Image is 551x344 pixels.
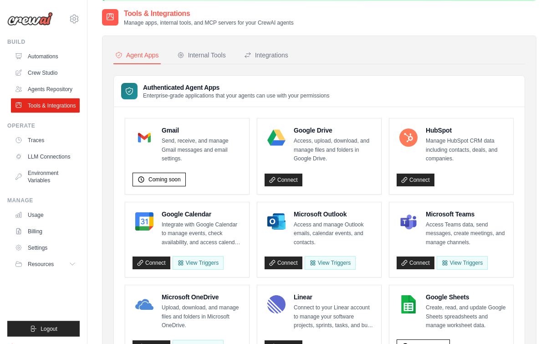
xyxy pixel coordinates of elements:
a: Connect [397,257,434,270]
p: Create, read, and update Google Sheets spreadsheets and manage worksheet data. [426,304,506,331]
p: Manage HubSpot CRM data including contacts, deals, and companies. [426,137,506,164]
p: Enterprise-grade applications that your agents can use with your permissions [143,92,330,100]
h4: Google Calendar [162,210,242,219]
span: Logout [41,325,57,333]
h2: Tools & Integrations [124,9,294,20]
h4: Gmail [162,126,242,135]
button: Resources [11,257,80,272]
img: Microsoft Teams Logo [399,213,418,231]
p: Access and manage Outlook emails, calendar events, and contacts. [294,221,374,248]
a: LLM Connections [11,149,80,164]
img: Microsoft OneDrive Logo [135,296,153,314]
a: Billing [11,224,80,239]
h4: Linear [294,293,374,302]
div: Integrations [244,51,288,60]
a: Traces [11,133,80,148]
button: Agent Apps [113,47,161,65]
p: Integrate with Google Calendar to manage events, check availability, and access calendar data. [162,221,242,248]
a: Settings [11,241,80,255]
a: Crew Studio [11,66,80,80]
p: Send, receive, and manage Gmail messages and email settings. [162,137,242,164]
a: Usage [11,208,80,222]
a: Automations [11,49,80,64]
h4: Microsoft OneDrive [162,293,242,302]
h4: HubSpot [426,126,506,135]
a: Connect [133,257,170,270]
img: Linear Logo [267,296,286,314]
h3: Authenticated Agent Apps [143,83,330,92]
img: Google Calendar Logo [135,213,153,231]
: View Triggers [437,257,488,270]
div: Build [7,38,80,46]
div: Manage [7,197,80,204]
: View Triggers [305,257,356,270]
a: Connect [265,257,302,270]
a: Tools & Integrations [11,98,80,113]
button: View Triggers [173,257,224,270]
p: Upload, download, and manage files and folders in Microsoft OneDrive. [162,304,242,331]
p: Manage apps, internal tools, and MCP servers for your CrewAI agents [124,20,294,27]
p: Connect to your Linear account to manage your software projects, sprints, tasks, and bug tracking... [294,304,374,331]
h4: Google Drive [294,126,374,135]
img: Logo [7,12,53,26]
h4: Google Sheets [426,293,506,302]
img: Google Sheets Logo [399,296,418,314]
p: Access Teams data, send messages, create meetings, and manage channels. [426,221,506,248]
h4: Microsoft Outlook [294,210,374,219]
div: Operate [7,122,80,129]
a: Connect [397,174,434,187]
div: Agent Apps [115,51,159,60]
a: Agents Repository [11,82,80,97]
a: Environment Variables [11,166,80,188]
h4: Microsoft Teams [426,210,506,219]
span: Resources [28,261,54,268]
img: Microsoft Outlook Logo [267,213,286,231]
a: Connect [265,174,302,187]
div: Internal Tools [177,51,226,60]
button: Logout [7,321,80,337]
button: Internal Tools [175,47,228,65]
img: HubSpot Logo [399,129,418,147]
p: Access, upload, download, and manage files and folders in Google Drive. [294,137,374,164]
img: Google Drive Logo [267,129,286,147]
button: Integrations [242,47,290,65]
span: Coming soon [148,176,181,184]
img: Gmail Logo [135,129,153,147]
